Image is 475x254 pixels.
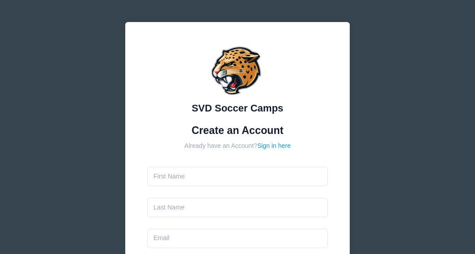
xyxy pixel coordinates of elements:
div: Already have an Account? [147,141,328,151]
div: SVD Soccer Camps [147,101,328,116]
input: Last Name [147,198,328,217]
img: SVD Soccer Camps [211,44,264,98]
input: Email [147,229,328,248]
input: First Name [147,167,328,186]
h1: Create an Account [147,125,328,137]
a: Sign in here [257,142,291,149]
